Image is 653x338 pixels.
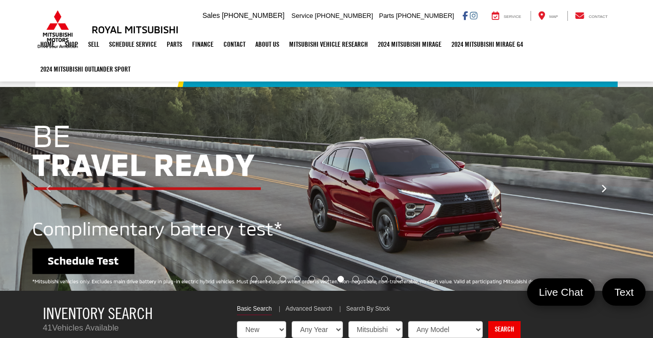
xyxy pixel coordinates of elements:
select: Choose Model from the dropdown [408,321,483,338]
li: Go to slide number 9. [367,276,373,282]
a: Instagram: Click to visit our Instagram page [470,11,477,19]
span: Service [504,14,521,19]
a: Finance [187,32,218,57]
a: Live Chat [527,278,595,306]
li: Go to slide number 8. [352,276,359,282]
select: Choose Year from the dropdown [292,321,343,338]
a: Text [602,278,646,306]
span: Text [609,285,639,299]
span: Live Chat [534,285,588,299]
li: Go to slide number 2. [265,276,272,282]
a: 2024 Mitsubishi Mirage G4 [446,32,528,57]
span: Contact [589,14,608,19]
a: Facebook: Click to visit our Facebook page [462,11,468,19]
a: Home [35,32,60,57]
a: Sell [83,32,104,57]
li: Go to slide number 7. [337,276,344,282]
a: 2024 Mitsubishi Outlander SPORT [35,57,135,82]
a: Parts: Opens in a new tab [162,32,187,57]
a: 2024 Mitsubishi Mirage [373,32,446,57]
h3: Inventory Search [43,305,222,322]
li: Go to slide number 4. [294,276,301,282]
p: Vehicles Available [43,322,222,334]
span: [PHONE_NUMBER] [315,12,373,19]
li: Go to slide number 3. [280,276,286,282]
a: Advanced Search [286,305,332,315]
span: [PHONE_NUMBER] [222,11,285,19]
h3: Royal Mitsubishi [92,24,179,35]
button: Click to view next picture. [555,107,653,271]
li: Go to slide number 1. [251,276,257,282]
img: Mitsubishi [35,10,80,49]
a: Map [531,11,565,21]
li: Go to slide number 6. [323,276,329,282]
span: Parts [379,12,394,19]
span: 41 [43,323,52,333]
a: Schedule Service: Opens in a new tab [104,32,162,57]
li: Go to slide number 11. [396,276,402,282]
a: Mitsubishi Vehicle Research [284,32,373,57]
a: Contact [567,11,615,21]
span: [PHONE_NUMBER] [396,12,454,19]
a: Search By Stock [346,305,390,315]
a: About Us [250,32,284,57]
span: Service [292,12,313,19]
a: Basic Search [237,305,272,315]
a: Shop [60,32,83,57]
a: Contact [218,32,250,57]
span: Sales [203,11,220,19]
span: Map [549,14,558,19]
li: Go to slide number 10. [381,276,388,282]
a: Service [484,11,529,21]
li: Go to slide number 5. [309,276,315,282]
a: Search [488,321,521,338]
select: Choose Make from the dropdown [348,321,403,338]
select: Choose Vehicle Condition from the dropdown [237,321,286,338]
